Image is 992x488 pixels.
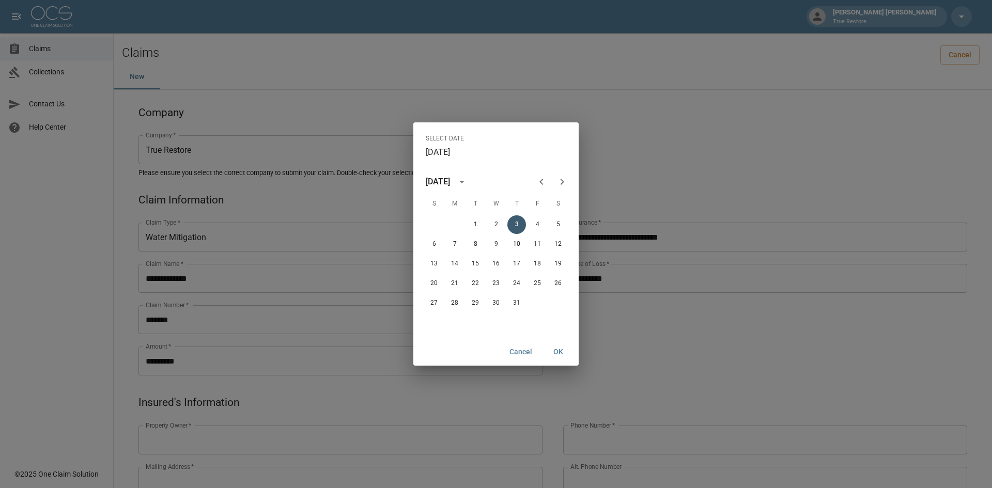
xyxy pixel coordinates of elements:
button: 13 [425,255,443,273]
button: 11 [528,235,547,254]
button: 8 [466,235,485,254]
button: OK [541,342,575,361]
button: Cancel [504,342,537,361]
button: 21 [445,274,464,293]
button: 10 [507,235,526,254]
button: 17 [507,255,526,273]
button: 18 [528,255,547,273]
button: 23 [487,274,505,293]
button: 16 [487,255,505,273]
span: Tuesday [466,194,485,214]
button: 19 [549,255,567,273]
button: 22 [466,274,485,293]
button: 27 [425,294,443,312]
span: Select date [426,131,464,147]
button: 26 [549,274,567,293]
button: 4 [528,215,547,234]
button: 3 [507,215,526,234]
button: 31 [507,294,526,312]
span: Friday [528,194,547,214]
button: 7 [445,235,464,254]
button: Previous month [531,171,552,192]
button: 14 [445,255,464,273]
div: [DATE] [426,176,450,188]
button: 9 [487,235,505,254]
button: calendar view is open, switch to year view [453,173,471,191]
button: 24 [507,274,526,293]
span: Saturday [549,194,567,214]
button: 2 [487,215,505,234]
span: Wednesday [487,194,505,214]
button: 15 [466,255,485,273]
span: Thursday [507,194,526,214]
button: Next month [552,171,572,192]
button: 5 [549,215,567,234]
button: 25 [528,274,547,293]
span: Monday [445,194,464,214]
button: 20 [425,274,443,293]
button: 12 [549,235,567,254]
span: Sunday [425,194,443,214]
button: 6 [425,235,443,254]
h4: [DATE] [426,147,450,158]
button: 29 [466,294,485,312]
button: 1 [466,215,485,234]
button: 30 [487,294,505,312]
button: 28 [445,294,464,312]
